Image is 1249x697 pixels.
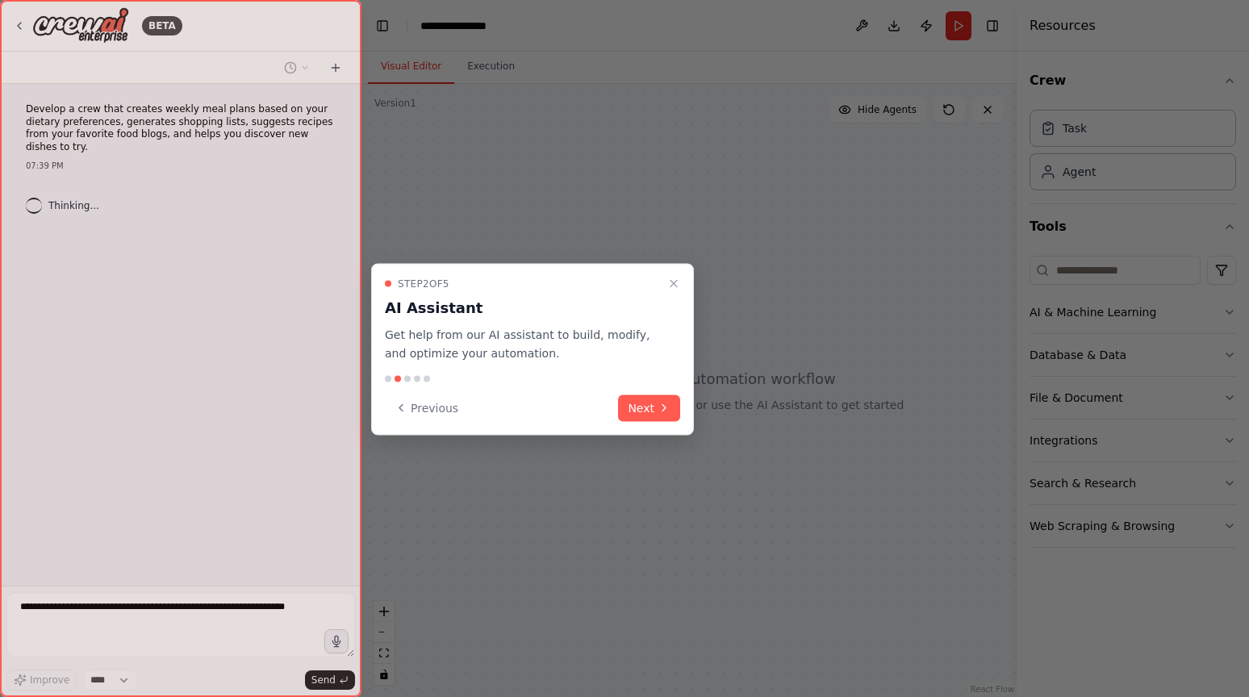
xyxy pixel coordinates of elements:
[371,15,394,37] button: Hide left sidebar
[664,274,683,294] button: Close walkthrough
[385,297,661,319] h3: AI Assistant
[618,394,680,421] button: Next
[398,278,449,290] span: Step 2 of 5
[385,326,661,363] p: Get help from our AI assistant to build, modify, and optimize your automation.
[385,394,468,421] button: Previous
